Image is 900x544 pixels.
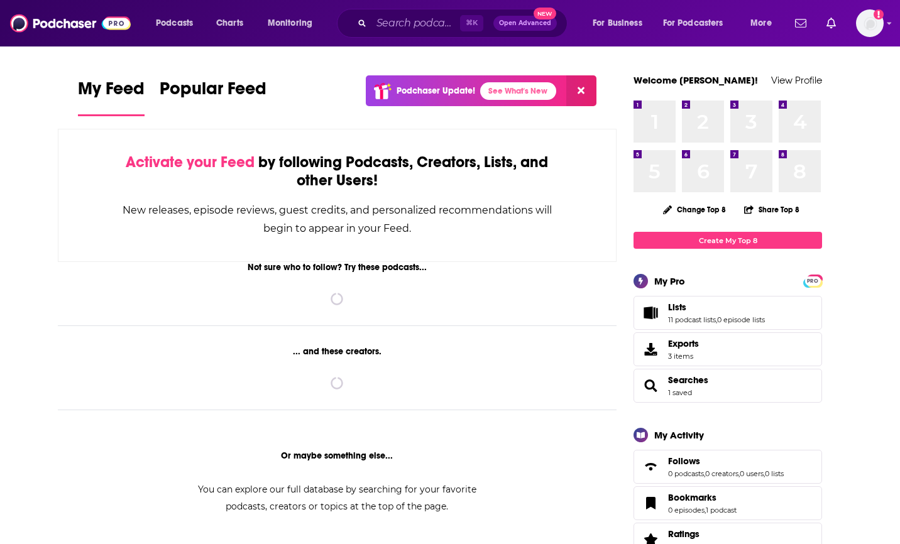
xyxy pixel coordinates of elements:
[856,9,884,37] span: Logged in as AlexMerceron
[593,14,642,32] span: For Business
[706,506,737,514] a: 1 podcast
[634,332,822,366] a: Exports
[668,315,716,324] a: 11 podcast lists
[480,82,556,100] a: See What's New
[764,469,765,478] span: ,
[704,469,705,478] span: ,
[160,78,266,107] span: Popular Feed
[397,85,475,96] p: Podchaser Update!
[821,13,841,34] a: Show notifications dropdown
[349,9,579,38] div: Search podcasts, credits, & more...
[790,13,811,34] a: Show notifications dropdown
[499,20,551,26] span: Open Advanced
[493,16,557,31] button: Open AdvancedNew
[160,78,266,116] a: Popular Feed
[742,13,787,33] button: open menu
[716,315,717,324] span: ,
[638,304,663,322] a: Lists
[668,338,699,349] span: Exports
[668,506,705,514] a: 0 episodes
[744,197,800,222] button: Share Top 8
[216,14,243,32] span: Charts
[668,469,704,478] a: 0 podcasts
[663,14,723,32] span: For Podcasters
[668,352,699,361] span: 3 items
[147,13,209,33] button: open menu
[371,13,460,33] input: Search podcasts, credits, & more...
[121,153,553,190] div: by following Podcasts, Creators, Lists, and other Users!
[856,9,884,37] img: User Profile
[634,369,822,403] span: Searches
[156,14,193,32] span: Podcasts
[182,481,491,515] div: You can explore our full database by searching for your favorite podcasts, creators or topics at ...
[638,377,663,394] a: Searches
[460,15,483,31] span: ⌘ K
[668,528,742,540] a: Ratings
[668,492,737,503] a: Bookmarks
[126,153,255,171] span: Activate your Feed
[634,296,822,330] span: Lists
[717,315,765,324] a: 0 episode lists
[58,346,617,357] div: ... and these creators.
[58,262,617,273] div: Not sure who to follow? Try these podcasts...
[856,9,884,37] button: Show profile menu
[668,528,700,540] span: Ratings
[638,340,663,358] span: Exports
[668,302,765,313] a: Lists
[634,232,822,249] a: Create My Top 8
[584,13,658,33] button: open menu
[874,9,884,19] svg: Add a profile image
[268,14,312,32] span: Monitoring
[738,469,740,478] span: ,
[668,455,784,467] a: Follows
[534,8,556,19] span: New
[805,276,820,285] a: PRO
[121,201,553,237] div: New releases, episode reviews, guest credits, and personalized recommendations will begin to appe...
[656,202,733,217] button: Change Top 8
[634,486,822,520] span: Bookmarks
[805,276,820,286] span: PRO
[58,450,617,461] div: Or maybe something else...
[10,11,131,35] img: Podchaser - Follow, Share and Rate Podcasts
[668,388,692,397] a: 1 saved
[208,13,251,33] a: Charts
[750,14,772,32] span: More
[668,492,716,503] span: Bookmarks
[668,302,686,313] span: Lists
[634,74,758,86] a: Welcome [PERSON_NAME]!
[765,469,784,478] a: 0 lists
[634,450,822,484] span: Follows
[654,429,704,441] div: My Activity
[78,78,145,116] a: My Feed
[668,455,700,467] span: Follows
[740,469,764,478] a: 0 users
[259,13,329,33] button: open menu
[705,469,738,478] a: 0 creators
[668,374,708,386] a: Searches
[638,494,663,512] a: Bookmarks
[705,506,706,514] span: ,
[771,74,822,86] a: View Profile
[654,275,685,287] div: My Pro
[638,458,663,476] a: Follows
[655,13,742,33] button: open menu
[78,78,145,107] span: My Feed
